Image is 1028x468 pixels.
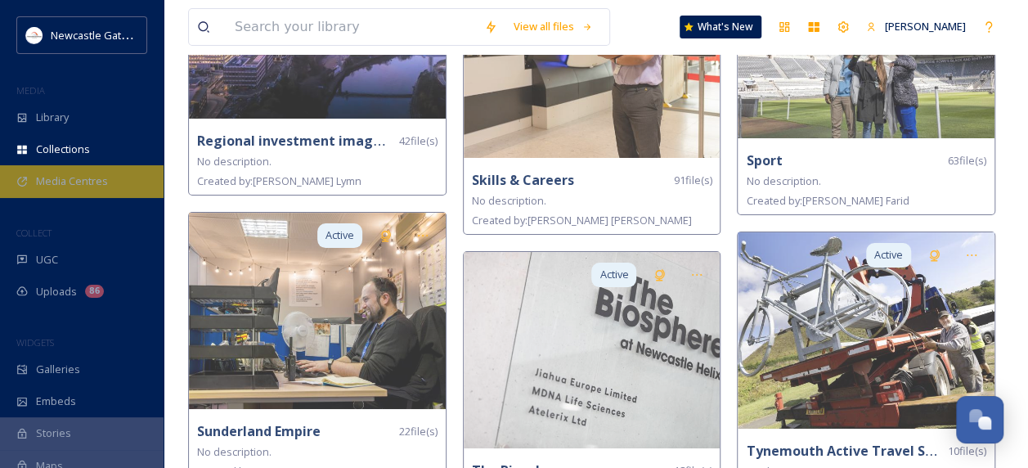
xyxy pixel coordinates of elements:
img: 4f2c86fd-5bfe-4bb4-8d04-dc3c22140abe.jpg [189,213,446,409]
span: Newcastle Gateshead Initiative [51,27,201,43]
span: COLLECT [16,227,52,239]
span: 63 file(s) [948,153,986,169]
button: Open Chat [956,396,1003,443]
strong: Regional investment imagery [197,132,394,150]
div: 86 [85,285,104,298]
img: 244a9d36-4c60-465f-9d51-c847a3345ede.jpg [738,232,994,429]
span: 10 file(s) [948,443,986,459]
strong: Sunderland Empire [197,422,321,440]
img: DqD9wEUd_400x400.jpg [26,27,43,43]
span: Collections [36,142,90,157]
span: UGC [36,252,58,268]
span: Library [36,110,69,125]
span: No description. [197,154,272,169]
span: Created by: [PERSON_NAME] Lymn [197,173,361,188]
span: Media Centres [36,173,108,189]
span: 42 file(s) [399,133,438,149]
input: Search your library [227,9,476,45]
span: Stories [36,425,71,441]
span: Uploads [36,284,77,299]
span: MEDIA [16,84,45,97]
span: 22 file(s) [399,424,438,439]
img: 787834f8-019d-4978-b3e4-dc5a5c9d90fd.jpg [464,252,720,448]
a: What's New [680,16,761,38]
strong: Skills & Careers [472,171,574,189]
a: [PERSON_NAME] [858,11,974,43]
a: View all files [505,11,601,43]
span: Embeds [36,394,76,409]
span: WIDGETS [16,336,54,349]
span: Active [874,247,903,263]
strong: Sport [746,151,782,169]
span: [PERSON_NAME] [885,19,966,34]
span: No description. [746,173,820,188]
span: Active [325,227,354,243]
span: Created by: [PERSON_NAME] [PERSON_NAME] [472,213,692,227]
strong: Tynemouth Active Travel Sclupture [746,442,980,460]
span: Created by: [PERSON_NAME] Farid [746,193,909,208]
span: No description. [197,444,272,459]
span: Active [599,267,628,282]
span: 91 file(s) [673,173,712,188]
span: Galleries [36,362,80,377]
span: No description. [472,193,546,208]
